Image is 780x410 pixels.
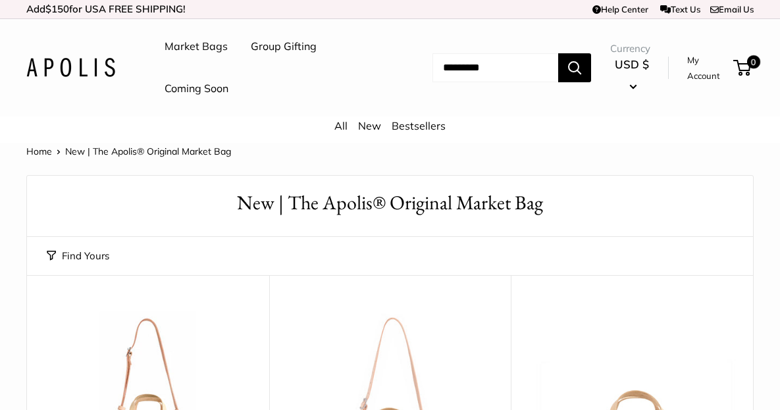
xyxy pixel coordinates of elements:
[735,60,751,76] a: 0
[558,53,591,82] button: Search
[65,145,231,157] span: New | The Apolis® Original Market Bag
[358,119,381,132] a: New
[747,55,760,68] span: 0
[45,3,69,15] span: $150
[660,4,700,14] a: Text Us
[47,189,733,217] h1: New | The Apolis® Original Market Bag
[392,119,446,132] a: Bestsellers
[432,53,558,82] input: Search...
[687,52,729,84] a: My Account
[47,247,109,265] button: Find Yours
[165,79,228,99] a: Coming Soon
[26,58,115,77] img: Apolis
[26,143,231,160] nav: Breadcrumb
[610,54,653,96] button: USD $
[334,119,348,132] a: All
[592,4,648,14] a: Help Center
[251,37,317,57] a: Group Gifting
[26,145,52,157] a: Home
[610,39,653,58] span: Currency
[165,37,228,57] a: Market Bags
[710,4,754,14] a: Email Us
[615,57,649,71] span: USD $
